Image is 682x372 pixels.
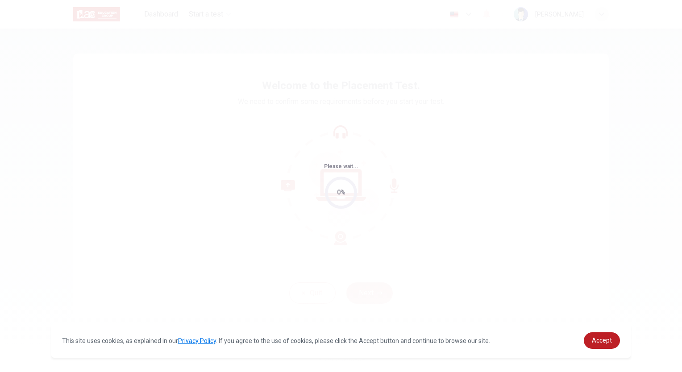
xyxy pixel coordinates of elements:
[324,163,358,169] span: Please wait...
[592,337,612,344] span: Accept
[337,187,345,198] div: 0%
[584,332,620,349] a: dismiss cookie message
[51,323,631,358] div: cookieconsent
[62,337,490,344] span: This site uses cookies, as explained in our . If you agree to the use of cookies, please click th...
[178,337,216,344] a: Privacy Policy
